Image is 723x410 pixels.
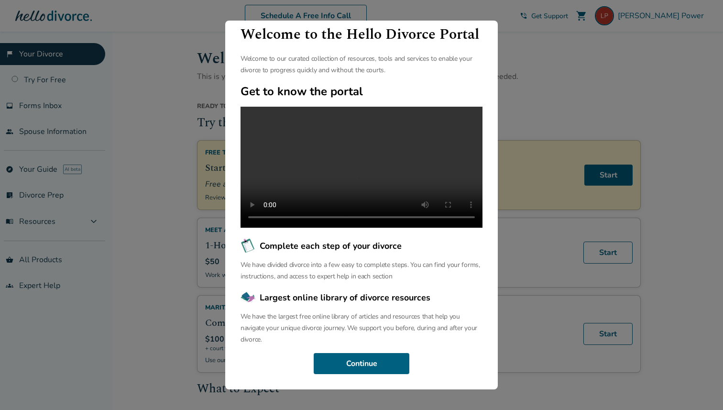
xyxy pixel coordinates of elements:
p: We have the largest free online library of articles and resources that help you navigate your uni... [241,311,482,345]
img: Largest online library of divorce resources [241,290,256,305]
button: Continue [314,353,409,374]
img: Complete each step of your divorce [241,238,256,254]
p: Welcome to our curated collection of resources, tools and services to enable your divorce to prog... [241,53,482,76]
h1: Welcome to the Hello Divorce Portal [241,23,482,45]
span: Complete each step of your divorce [260,240,402,252]
iframe: Chat Widget [675,364,723,410]
h2: Get to know the portal [241,84,482,99]
span: Largest online library of divorce resources [260,291,430,304]
p: We have divided divorce into a few easy to complete steps. You can find your forms, instructions,... [241,259,482,282]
